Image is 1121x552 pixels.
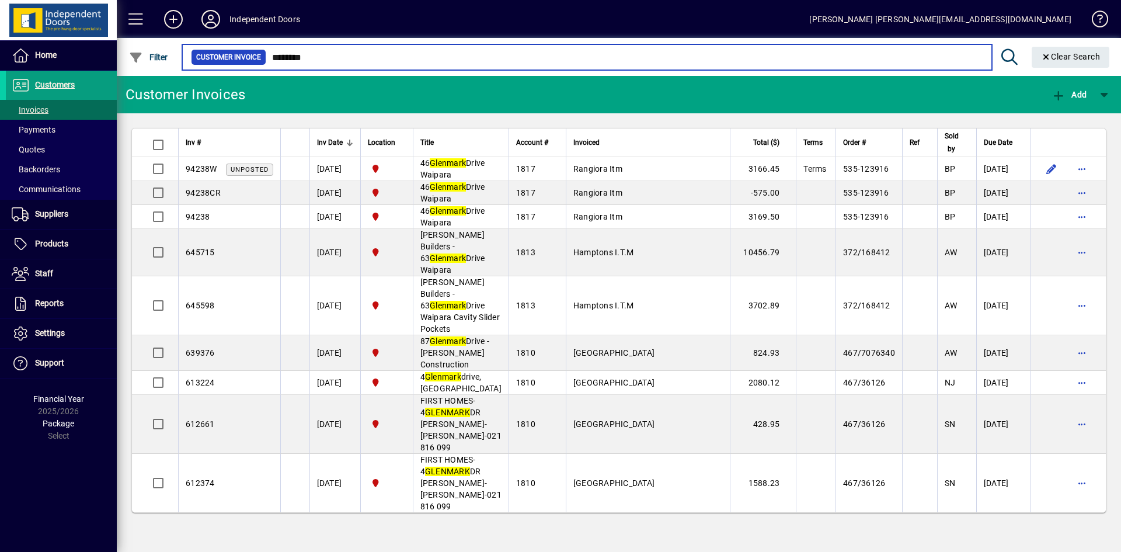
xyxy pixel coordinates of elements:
[573,136,723,149] div: Invoiced
[6,100,117,120] a: Invoices
[420,396,502,452] span: FIRST HOMES-4 DR [PERSON_NAME]-[PERSON_NAME]-021 816 099
[425,372,461,381] em: Glenmark
[843,348,895,357] span: 467/7076340
[368,246,406,259] span: Christchurch
[573,188,622,197] span: Rangiora Itm
[976,205,1030,229] td: [DATE]
[945,212,956,221] span: BP
[516,419,535,429] span: 1810
[186,164,217,173] span: 94238W
[186,136,273,149] div: Inv #
[976,371,1030,395] td: [DATE]
[976,181,1030,205] td: [DATE]
[368,299,406,312] span: Christchurch
[6,230,117,259] a: Products
[186,419,215,429] span: 612661
[35,209,68,218] span: Suppliers
[12,145,45,154] span: Quotes
[12,105,48,114] span: Invoices
[35,239,68,248] span: Products
[420,455,502,511] span: FIRST HOMES-4 DR [PERSON_NAME]-[PERSON_NAME]-021 816 099
[573,164,622,173] span: Rangiora Itm
[129,53,168,62] span: Filter
[309,205,360,229] td: [DATE]
[730,371,796,395] td: 2080.12
[420,136,502,149] div: Title
[803,164,826,173] span: Terms
[809,10,1071,29] div: [PERSON_NAME] [PERSON_NAME][EMAIL_ADDRESS][DOMAIN_NAME]
[430,158,466,168] em: Glenmark
[430,336,466,346] em: Glenmark
[317,136,353,149] div: Inv Date
[753,136,779,149] span: Total ($)
[945,478,956,488] span: SN
[186,248,215,257] span: 645715
[516,212,535,221] span: 1817
[309,454,360,512] td: [DATE]
[1073,296,1091,315] button: More options
[1049,84,1089,105] button: Add
[368,136,395,149] span: Location
[516,188,535,197] span: 1817
[33,394,84,404] span: Financial Year
[1052,90,1087,99] span: Add
[368,418,406,431] span: Christchurch
[516,136,548,149] span: Account #
[186,478,215,488] span: 612374
[843,212,889,221] span: 535-123916
[573,301,634,310] span: Hamptons I.T.M
[843,164,889,173] span: 535-123916
[192,9,229,30] button: Profile
[910,136,930,149] div: Ref
[231,166,269,173] span: Unposted
[1073,415,1091,433] button: More options
[1073,474,1091,492] button: More options
[309,371,360,395] td: [DATE]
[368,162,406,175] span: Christchurch
[976,276,1030,335] td: [DATE]
[186,188,221,197] span: 94238CR
[516,248,535,257] span: 1813
[317,136,343,149] span: Inv Date
[1042,159,1061,178] button: Edit
[309,395,360,454] td: [DATE]
[516,164,535,173] span: 1817
[309,229,360,276] td: [DATE]
[730,181,796,205] td: -575.00
[12,185,81,194] span: Communications
[984,136,1012,149] span: Due Date
[420,182,485,203] span: 46 Drive Waipara
[368,346,406,359] span: Christchurch
[945,164,956,173] span: BP
[843,378,885,387] span: 467/36126
[6,120,117,140] a: Payments
[910,136,920,149] span: Ref
[945,248,958,257] span: AW
[186,348,215,357] span: 639376
[6,41,117,70] a: Home
[516,136,559,149] div: Account #
[1073,343,1091,362] button: More options
[976,157,1030,181] td: [DATE]
[12,125,55,134] span: Payments
[730,454,796,512] td: 1588.23
[843,478,885,488] span: 467/36126
[186,301,215,310] span: 645598
[945,130,969,155] div: Sold by
[126,47,171,68] button: Filter
[6,259,117,289] a: Staff
[843,248,890,257] span: 372/168412
[843,188,889,197] span: 535-123916
[35,269,53,278] span: Staff
[6,179,117,199] a: Communications
[368,186,406,199] span: Christchurch
[229,10,300,29] div: Independent Doors
[1073,183,1091,202] button: More options
[945,188,956,197] span: BP
[420,372,502,393] span: 4 drive, [GEOGRAPHIC_DATA]
[984,136,1023,149] div: Due Date
[420,206,485,227] span: 46 Drive Waipara
[976,395,1030,454] td: [DATE]
[1073,207,1091,226] button: More options
[420,136,434,149] span: Title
